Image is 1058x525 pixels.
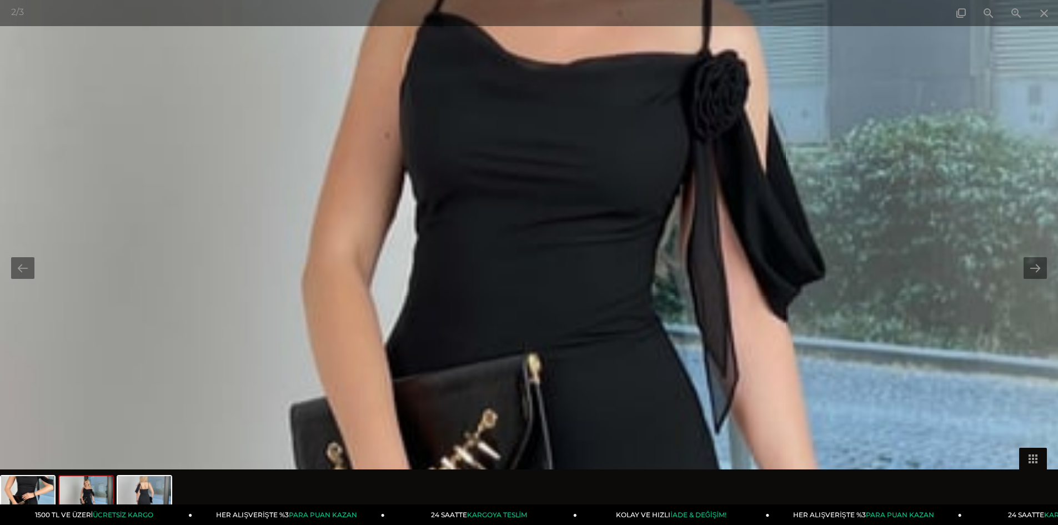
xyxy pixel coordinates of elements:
img: vestli-elbise-25y532-98c5-b.jpg [1,476,54,518]
img: vestli-elbise-25y532-4-bae6.jpg [118,476,171,518]
button: Toggle thumbnails [1019,448,1047,469]
img: vestli-elbise-25y532-c-a5e0.jpg [59,476,113,518]
a: HER ALIŞVERİŞTE %3PARA PUAN KAZAN [769,504,961,525]
span: 2 [11,7,16,17]
a: HER ALIŞVERİŞTE %3PARA PUAN KAZAN [192,504,384,525]
span: ÜCRETSİZ KARGO [93,511,153,519]
span: 3 [19,7,24,17]
span: PARA PUAN KAZAN [289,511,357,519]
span: KARGOYA TESLİM [467,511,527,519]
span: PARA PUAN KAZAN [866,511,934,519]
a: 24 SAATTEKARGOYA TESLİM [385,504,577,525]
a: KOLAY VE HIZLIİADE & DEĞİŞİM! [577,504,769,525]
span: İADE & DEĞİŞİM! [670,511,726,519]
